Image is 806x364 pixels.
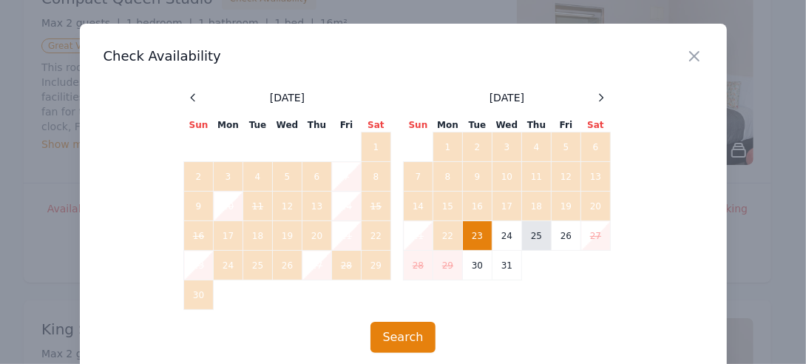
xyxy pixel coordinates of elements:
td: 17 [492,192,522,221]
th: Tue [243,118,273,132]
td: 18 [522,192,552,221]
td: 27 [581,221,611,251]
button: Search [370,322,436,353]
td: 19 [552,192,581,221]
td: 2 [184,162,214,192]
td: 31 [492,251,522,280]
td: 7 [404,162,433,192]
td: 27 [302,251,332,280]
td: 5 [273,162,302,192]
span: [DATE] [270,90,305,105]
td: 26 [552,221,581,251]
td: 4 [522,132,552,162]
h3: Check Availability [104,47,703,65]
td: 20 [581,192,611,221]
td: 8 [433,162,463,192]
td: 13 [581,162,611,192]
td: 24 [492,221,522,251]
td: 18 [243,221,273,251]
td: 4 [243,162,273,192]
td: 11 [522,162,552,192]
td: 22 [433,221,463,251]
td: 8 [362,162,391,192]
td: 30 [184,280,214,310]
td: 9 [184,192,214,221]
td: 14 [404,192,433,221]
td: 15 [433,192,463,221]
td: 17 [214,221,243,251]
td: 20 [302,221,332,251]
th: Sat [362,118,391,132]
th: Sun [184,118,214,132]
th: Wed [492,118,522,132]
td: 24 [214,251,243,280]
td: 10 [214,192,243,221]
td: 6 [302,162,332,192]
td: 2 [463,132,492,162]
th: Fri [552,118,581,132]
td: 16 [184,221,214,251]
td: 7 [332,162,362,192]
th: Wed [273,118,302,132]
td: 14 [332,192,362,221]
th: Sat [581,118,611,132]
td: 9 [463,162,492,192]
th: Fri [332,118,362,132]
td: 11 [243,192,273,221]
td: 15 [362,192,391,221]
td: 23 [184,251,214,280]
td: 23 [463,221,492,251]
td: 5 [552,132,581,162]
span: [DATE] [490,90,524,105]
td: 12 [273,192,302,221]
td: 29 [433,251,463,280]
td: 25 [243,251,273,280]
td: 21 [404,221,433,251]
td: 6 [581,132,611,162]
td: 1 [362,132,391,162]
th: Mon [433,118,463,132]
td: 22 [362,221,391,251]
th: Sun [404,118,433,132]
td: 12 [552,162,581,192]
td: 21 [332,221,362,251]
td: 29 [362,251,391,280]
td: 28 [404,251,433,280]
td: 13 [302,192,332,221]
th: Mon [214,118,243,132]
td: 1 [433,132,463,162]
td: 3 [214,162,243,192]
td: 19 [273,221,302,251]
th: Tue [463,118,492,132]
th: Thu [522,118,552,132]
td: 30 [463,251,492,280]
td: 25 [522,221,552,251]
td: 26 [273,251,302,280]
th: Thu [302,118,332,132]
td: 28 [332,251,362,280]
td: 16 [463,192,492,221]
td: 3 [492,132,522,162]
td: 10 [492,162,522,192]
